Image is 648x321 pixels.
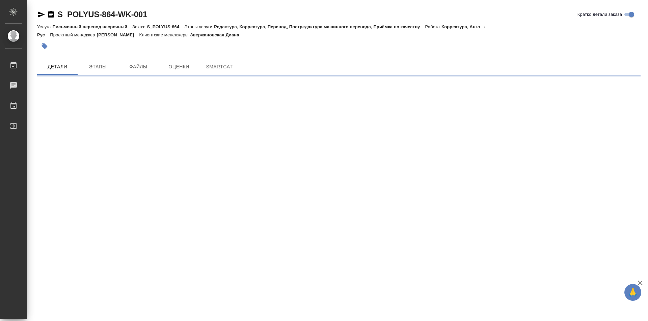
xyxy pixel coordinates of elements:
p: Этапы услуги [184,24,214,29]
span: Файлы [122,63,155,71]
span: Кратко детали заказа [577,11,622,18]
a: S_POLYUS-864-WK-001 [57,10,147,19]
p: Редактура, Корректура, Перевод, Постредактура машинного перевода, Приёмка по качеству [214,24,425,29]
span: 🙏 [627,285,639,299]
span: Этапы [82,63,114,71]
p: Письменный перевод несрочный [52,24,132,29]
p: Работа [425,24,441,29]
p: Проектный менеджер [50,32,97,37]
p: [PERSON_NAME] [97,32,139,37]
p: S_POLYUS-864 [147,24,184,29]
span: SmartCat [203,63,236,71]
p: Услуга [37,24,52,29]
button: 🙏 [624,284,641,301]
p: Клиентские менеджеры [139,32,190,37]
button: Скопировать ссылку для ЯМессенджера [37,10,45,19]
span: Оценки [163,63,195,71]
span: Детали [41,63,74,71]
button: Скопировать ссылку [47,10,55,19]
p: Заказ: [132,24,147,29]
p: Звержановская Диана [190,32,244,37]
button: Добавить тэг [37,39,52,54]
